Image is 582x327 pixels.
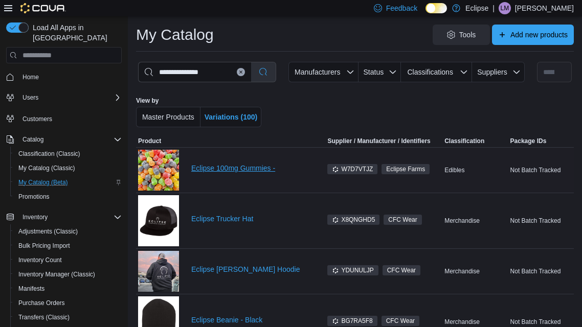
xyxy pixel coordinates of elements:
button: Adjustments (Classic) [10,224,126,239]
span: Master Products [142,113,194,121]
span: Manifests [14,283,122,295]
span: Package IDs [510,137,547,145]
img: Eclipse 100mg Gummies - [138,150,179,191]
div: Not Batch Tracked [508,215,574,227]
span: Feedback [386,3,417,13]
span: Classifications [407,68,453,76]
span: CFC Wear [383,265,420,275]
span: Transfers (Classic) [14,311,122,323]
span: W7D7VTJZ [327,164,377,174]
button: Inventory [18,211,52,223]
span: Inventory Count [18,256,62,264]
span: Tools [459,30,476,40]
button: Catalog [18,133,48,146]
span: Users [18,91,122,104]
a: Eclipse [PERSON_NAME] Hoodie [191,265,309,273]
span: Transfers (Classic) [18,313,70,321]
button: Purchase Orders [10,296,126,310]
p: [PERSON_NAME] [515,2,574,14]
button: Suppliers [472,62,525,82]
span: Bulk Pricing Import [18,242,70,250]
button: Customers [2,111,126,126]
button: Inventory [2,210,126,224]
button: Inventory Count [10,253,126,267]
span: Catalog [18,133,122,146]
button: Promotions [10,190,126,204]
button: My Catalog (Classic) [10,161,126,175]
span: Manifests [18,285,44,293]
button: Users [18,91,42,104]
span: Variations (100) [205,113,258,121]
button: Classification (Classic) [10,147,126,161]
span: My Catalog (Classic) [14,162,122,174]
button: Home [2,69,126,84]
button: Manifests [10,282,126,296]
button: Transfers (Classic) [10,310,126,324]
button: Bulk Pricing Import [10,239,126,253]
a: Purchase Orders [14,297,69,309]
label: View by [136,97,159,105]
button: Catalog [2,132,126,147]
span: Adjustments (Classic) [14,225,122,238]
a: Promotions [14,191,54,203]
span: My Catalog (Classic) [18,164,75,172]
p: Eclipse [465,2,488,14]
span: Inventory [23,213,48,221]
a: Bulk Pricing Import [14,240,74,252]
div: Merchandise [442,265,508,277]
span: LM [501,2,509,14]
button: Manufacturers [288,62,358,82]
span: Classification (Classic) [18,150,80,158]
img: Eclipse Carhart Hoodie [138,251,179,292]
button: Master Products [136,107,200,127]
a: Classification (Classic) [14,148,84,160]
a: My Catalog (Beta) [14,176,72,189]
span: CFC Wear [388,215,417,224]
a: Eclipse 100mg Gummies - [191,164,309,172]
a: Transfers (Classic) [14,311,74,323]
span: Bulk Pricing Import [14,240,122,252]
button: Inventory Manager (Classic) [10,267,126,282]
span: Purchase Orders [14,297,122,309]
span: Users [23,94,38,102]
a: Manifests [14,283,49,295]
button: Classifications [401,62,472,82]
span: BG7RA5F8 [327,316,377,326]
div: Lanai Monahan [499,2,511,14]
button: Users [2,90,126,105]
span: Purchase Orders [18,299,65,307]
span: Classification (Classic) [14,148,122,160]
a: Inventory Manager (Classic) [14,268,99,281]
span: YDUNULJP [332,266,373,275]
span: Customers [18,112,122,125]
span: Manufacturers [295,68,340,76]
a: My Catalog (Classic) [14,162,79,174]
span: Promotions [14,191,122,203]
span: Inventory [18,211,122,223]
input: Dark Mode [426,3,447,14]
span: Eclipse Farms [382,164,430,174]
button: Status [359,62,401,82]
span: YDUNULJP [327,265,378,275]
a: Home [18,71,43,83]
span: Inventory Manager (Classic) [18,270,95,278]
span: Classification [444,137,484,145]
p: | [493,2,495,14]
button: Tools [433,25,490,45]
a: Adjustments (Classic) [14,225,82,238]
a: Eclipse Trucker Hat [191,215,309,223]
span: Catalog [23,135,43,144]
span: Status [364,68,384,76]
button: Variations (100) [200,107,262,127]
img: Cova [20,3,66,13]
div: Supplier / Manufacturer / Identifiers [327,137,430,145]
span: CFC Wear [386,316,415,325]
div: Merchandise [442,215,508,227]
span: Adjustments (Classic) [18,227,78,236]
span: Home [23,73,39,81]
span: Promotions [18,193,50,201]
span: W7D7VTJZ [332,165,373,174]
span: CFC Wear [384,215,421,225]
div: Not Batch Tracked [508,164,574,176]
span: CFC Wear [387,266,416,275]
